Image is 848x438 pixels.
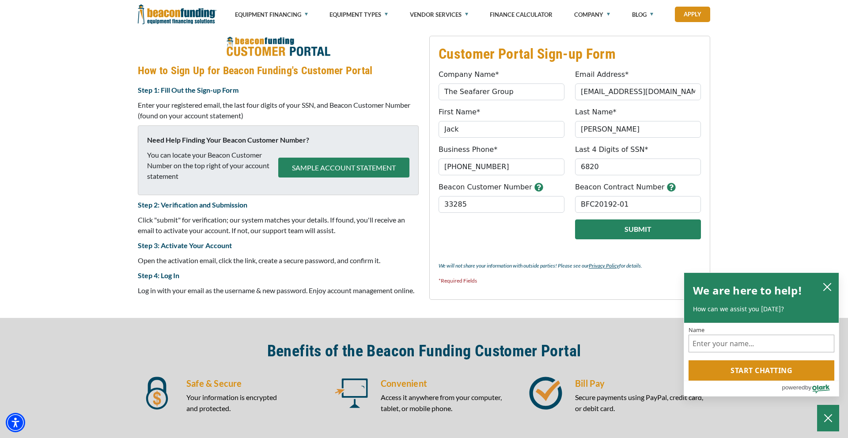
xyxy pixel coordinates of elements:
button: Submit [575,219,701,239]
strong: Need Help Finding Your Beacon Customer Number? [147,136,309,144]
input: (555) 555-5555 [439,159,564,175]
p: Open the activation email, click the link, create a secure password, and confirm it. [138,255,419,266]
a: Apply [675,7,710,22]
button: button [667,182,676,193]
p: Click "submit" for verification; our system matches your details. If found, you'll receive an ema... [138,215,419,236]
input: BFC12345-01 [575,196,701,213]
h4: How to Sign Up for Beacon Funding's Customer Portal [138,63,419,78]
span: by [805,382,811,393]
label: Company Name* [439,69,499,80]
p: Log in with your email as the username & new password. Enjoy account management online. [138,285,419,296]
button: button [534,182,543,193]
label: Last Name* [575,107,617,117]
label: Business Phone* [439,144,497,155]
a: Powered by Olark [782,381,839,396]
h2: Benefits of the Beacon Funding Customer Portal [138,341,710,361]
span: Access it anywhere from your computer, tablet, or mobile phone. [381,393,502,412]
div: Accessibility Menu [6,413,25,432]
span: powered [782,382,805,393]
input: jdoe@gmail.com [575,83,701,100]
button: Close Chatbox [817,405,839,431]
iframe: reCAPTCHA [439,219,546,247]
label: Name [689,327,834,333]
strong: Step 4: Log In [138,271,179,279]
span: Your information is encrypted and protected. [186,393,277,412]
h5: Convenient [381,377,516,390]
strong: Step 2: Verification and Submission [138,200,247,209]
div: olark chatbox [684,272,839,397]
input: John [439,121,564,138]
img: How to Sign Up for Beacon Funding's Customer Portal [226,36,330,59]
label: First Name* [439,107,480,117]
button: close chatbox [820,280,834,293]
h5: Safe & Secure [186,377,322,390]
input: 1234 [575,159,701,175]
p: *Required Fields [439,276,701,286]
strong: Step 3: Activate Your Account [138,241,232,249]
h3: Customer Portal Sign-up Form [439,45,701,63]
a: Privacy Policy [589,262,619,269]
input: Doe [575,121,701,138]
p: You can locate your Beacon Customer Number on the top right of your account statement [147,150,278,181]
label: Email Address* [575,69,628,80]
input: Beacon Funding [439,83,564,100]
button: SAMPLE ACCOUNT STATEMENT [278,158,409,177]
input: Name [689,335,834,352]
label: Beacon Customer Number [439,182,532,193]
p: Enter your registered email, the last four digits of your SSN, and Beacon Customer Number (found ... [138,100,419,121]
label: Last 4 Digits of SSN* [575,144,648,155]
h5: Bill Pay [575,377,710,390]
label: Beacon Contract Number [575,182,665,193]
p: How can we assist you [DATE]? [693,305,830,313]
p: We will not share your information with outside parties! Please see our for details. [439,261,701,271]
strong: Step 1: Fill Out the Sign-up Form [138,86,238,94]
input: 123456 [439,196,564,213]
span: Secure payments using PayPal, credit card, or debit card. [575,393,703,412]
button: Start chatting [689,360,834,381]
h2: We are here to help! [693,282,802,299]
